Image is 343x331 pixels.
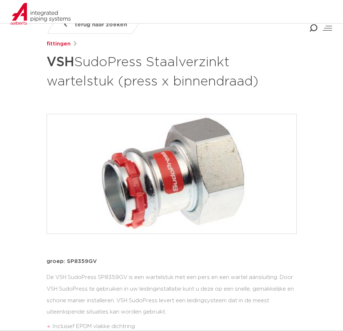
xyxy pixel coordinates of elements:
[47,51,297,91] h1: SudoPress Staalverzinkt wartelstuk (press x binnendraad)
[47,40,71,48] a: fittingen
[47,114,296,234] img: Product Image for VSH SudoPress Staalverzinkt wartelstuk (press x binnendraad)
[47,257,297,266] p: groep: SP8359GV
[47,56,74,69] strong: VSH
